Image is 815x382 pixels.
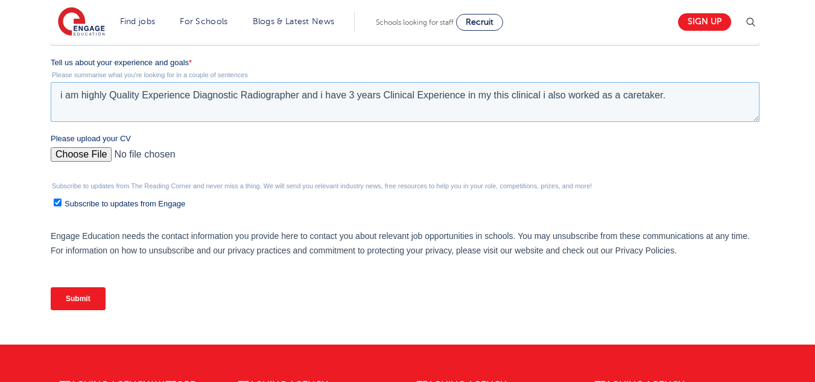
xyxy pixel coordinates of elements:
span: Schools looking for staff [376,18,454,27]
span: Recruit [466,18,493,27]
a: For Schools [180,17,227,26]
a: Find jobs [120,17,156,26]
input: *Last name [357,2,709,27]
a: Sign up [678,13,731,31]
a: Blogs & Latest News [253,17,335,26]
a: Recruit [456,14,503,31]
img: Engage Education [58,7,105,37]
input: *Contact Number [357,40,709,64]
